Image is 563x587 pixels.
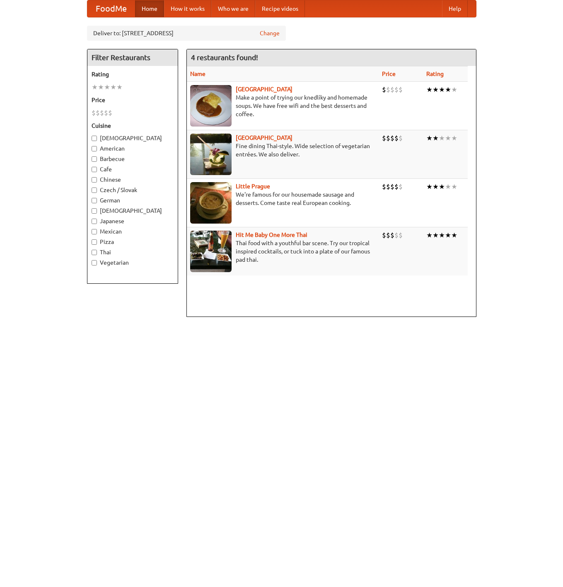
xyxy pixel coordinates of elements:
[445,182,451,191] li: ★
[399,182,403,191] li: $
[87,26,286,41] div: Deliver to: [STREET_ADDRESS]
[382,134,386,143] li: $
[92,250,97,255] input: Thai
[451,134,457,143] li: ★
[100,108,104,117] li: $
[255,0,305,17] a: Recipe videos
[390,182,394,191] li: $
[442,0,468,17] a: Help
[445,85,451,94] li: ★
[92,144,174,153] label: American
[92,219,97,224] input: Japanese
[110,83,116,92] li: ★
[98,83,104,92] li: ★
[451,85,457,94] li: ★
[382,231,386,240] li: $
[426,85,433,94] li: ★
[426,231,433,240] li: ★
[382,71,396,77] a: Price
[92,198,97,203] input: German
[399,85,403,94] li: $
[87,0,135,17] a: FoodMe
[92,167,97,172] input: Cafe
[164,0,211,17] a: How it works
[426,71,444,77] a: Rating
[135,0,164,17] a: Home
[386,134,390,143] li: $
[211,0,255,17] a: Who we are
[390,134,394,143] li: $
[92,260,97,265] input: Vegetarian
[445,134,451,143] li: ★
[190,239,376,264] p: Thai food with a youthful bar scene. Try our tropical inspired cocktails, or tuck into a plate of...
[426,182,433,191] li: ★
[92,239,97,245] input: Pizza
[116,83,123,92] li: ★
[190,71,205,77] a: Name
[92,175,174,184] label: Chinese
[92,146,97,151] input: American
[92,238,174,246] label: Pizza
[439,85,445,94] li: ★
[433,134,439,143] li: ★
[92,217,174,225] label: Japanese
[236,231,307,238] a: Hit Me Baby One More Thai
[92,70,174,78] h5: Rating
[92,188,97,193] input: Czech / Slovak
[190,231,232,272] img: babythai.jpg
[236,134,292,141] a: [GEOGRAPHIC_DATA]
[433,85,439,94] li: ★
[390,231,394,240] li: $
[439,134,445,143] li: ★
[92,83,98,92] li: ★
[236,86,292,93] a: [GEOGRAPHIC_DATA]
[104,108,108,117] li: $
[433,231,439,240] li: ★
[108,108,112,117] li: $
[92,227,174,236] label: Mexican
[390,85,394,94] li: $
[96,108,100,117] li: $
[426,134,433,143] li: ★
[92,165,174,173] label: Cafe
[92,136,97,141] input: [DEMOGRAPHIC_DATA]
[92,122,174,130] h5: Cuisine
[394,182,399,191] li: $
[399,134,403,143] li: $
[92,248,174,256] label: Thai
[190,85,232,127] img: czechpoint.jpg
[382,182,386,191] li: $
[87,49,178,66] h4: Filter Restaurants
[190,142,376,158] p: Fine dining Thai-style. Wide selection of vegetarian entrées. We also deliver.
[386,231,390,240] li: $
[190,93,376,118] p: Make a point of trying our knedlíky and homemade soups. We have free wifi and the best desserts a...
[92,156,97,162] input: Barbecue
[451,231,457,240] li: ★
[433,182,439,191] li: ★
[92,186,174,194] label: Czech / Slovak
[394,85,399,94] li: $
[451,182,457,191] li: ★
[386,85,390,94] li: $
[236,183,270,190] a: Little Prague
[92,207,174,215] label: [DEMOGRAPHIC_DATA]
[92,208,97,214] input: [DEMOGRAPHIC_DATA]
[394,231,399,240] li: $
[439,231,445,240] li: ★
[191,54,258,61] ng-pluralize: 4 restaurants found!
[92,196,174,205] label: German
[92,96,174,104] h5: Price
[104,83,110,92] li: ★
[92,134,174,142] label: [DEMOGRAPHIC_DATA]
[92,177,97,183] input: Chinese
[92,108,96,117] li: $
[394,134,399,143] li: $
[190,190,376,207] p: We're famous for our housemade sausage and desserts. Come taste real European cooking.
[386,182,390,191] li: $
[92,155,174,163] label: Barbecue
[190,182,232,224] img: littleprague.jpg
[445,231,451,240] li: ★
